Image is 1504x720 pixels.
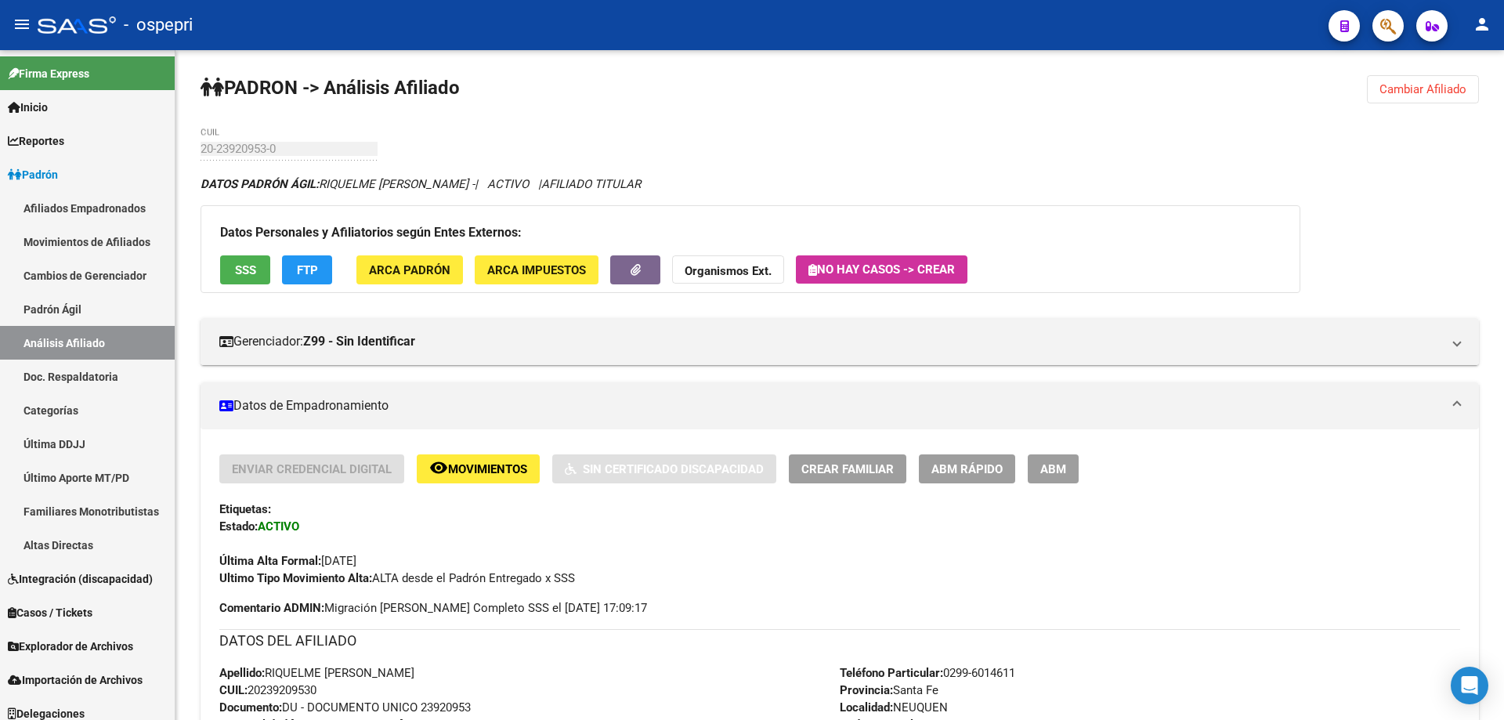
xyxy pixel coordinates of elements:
strong: Ultimo Tipo Movimiento Alta: [219,571,372,585]
span: NEUQUEN [840,700,948,715]
span: AFILIADO TITULAR [541,177,641,191]
strong: Provincia: [840,683,893,697]
strong: Organismos Ext. [685,264,772,278]
span: ABM [1040,462,1066,476]
button: No hay casos -> Crear [796,255,967,284]
span: No hay casos -> Crear [808,262,955,277]
button: Movimientos [417,454,540,483]
strong: ACTIVO [258,519,299,534]
mat-icon: person [1473,15,1491,34]
span: Migración [PERSON_NAME] Completo SSS el [DATE] 17:09:17 [219,599,647,617]
span: - ospepri [124,8,193,42]
span: ALTA desde el Padrón Entregado x SSS [219,571,575,585]
span: Reportes [8,132,64,150]
i: | ACTIVO | [201,177,641,191]
span: Integración (discapacidad) [8,570,153,588]
strong: CUIL: [219,683,248,697]
button: ARCA Impuestos [475,255,598,284]
span: ARCA Impuestos [487,263,586,277]
span: 0299-6014611 [840,666,1015,680]
span: Santa Fe [840,683,938,697]
strong: Documento: [219,700,282,715]
span: Cambiar Afiliado [1379,82,1466,96]
span: Inicio [8,99,48,116]
button: ABM Rápido [919,454,1015,483]
strong: Z99 - Sin Identificar [303,333,415,350]
span: Padrón [8,166,58,183]
mat-panel-title: Gerenciador: [219,333,1441,350]
button: Cambiar Afiliado [1367,75,1479,103]
strong: Estado: [219,519,258,534]
strong: Teléfono Particular: [840,666,943,680]
mat-icon: menu [13,15,31,34]
button: Organismos Ext. [672,255,784,284]
strong: Última Alta Formal: [219,554,321,568]
button: Crear Familiar [789,454,906,483]
button: SSS [220,255,270,284]
span: FTP [297,263,318,277]
span: RIQUELME [PERSON_NAME] [219,666,414,680]
span: Crear Familiar [801,462,894,476]
h3: DATOS DEL AFILIADO [219,630,1460,652]
span: [DATE] [219,554,356,568]
strong: Localidad: [840,700,893,715]
mat-expansion-panel-header: Gerenciador:Z99 - Sin Identificar [201,318,1479,365]
div: Open Intercom Messenger [1451,667,1488,704]
strong: Etiquetas: [219,502,271,516]
span: Firma Express [8,65,89,82]
span: 20239209530 [219,683,316,697]
mat-expansion-panel-header: Datos de Empadronamiento [201,382,1479,429]
span: SSS [235,263,256,277]
span: Movimientos [448,462,527,476]
span: Importación de Archivos [8,671,143,689]
button: ARCA Padrón [356,255,463,284]
mat-panel-title: Datos de Empadronamiento [219,397,1441,414]
button: FTP [282,255,332,284]
button: Sin Certificado Discapacidad [552,454,776,483]
span: ABM Rápido [931,462,1003,476]
span: Sin Certificado Discapacidad [583,462,764,476]
span: ARCA Padrón [369,263,450,277]
button: ABM [1028,454,1079,483]
h3: Datos Personales y Afiliatorios según Entes Externos: [220,222,1281,244]
mat-icon: remove_red_eye [429,458,448,477]
button: Enviar Credencial Digital [219,454,404,483]
span: Casos / Tickets [8,604,92,621]
span: RIQUELME [PERSON_NAME] - [201,177,475,191]
span: DU - DOCUMENTO UNICO 23920953 [219,700,471,715]
strong: Apellido: [219,666,265,680]
strong: PADRON -> Análisis Afiliado [201,77,460,99]
strong: DATOS PADRÓN ÁGIL: [201,177,319,191]
strong: Comentario ADMIN: [219,601,324,615]
span: Enviar Credencial Digital [232,462,392,476]
span: Explorador de Archivos [8,638,133,655]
